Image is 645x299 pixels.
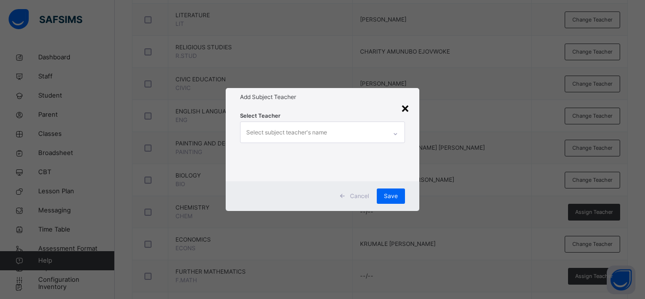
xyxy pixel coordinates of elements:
span: Save [384,192,398,200]
h1: Add Subject Teacher [240,93,405,101]
span: Cancel [350,192,369,200]
div: Select subject teacher's name [246,123,327,142]
span: Select Teacher [240,112,281,120]
div: × [401,98,410,118]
